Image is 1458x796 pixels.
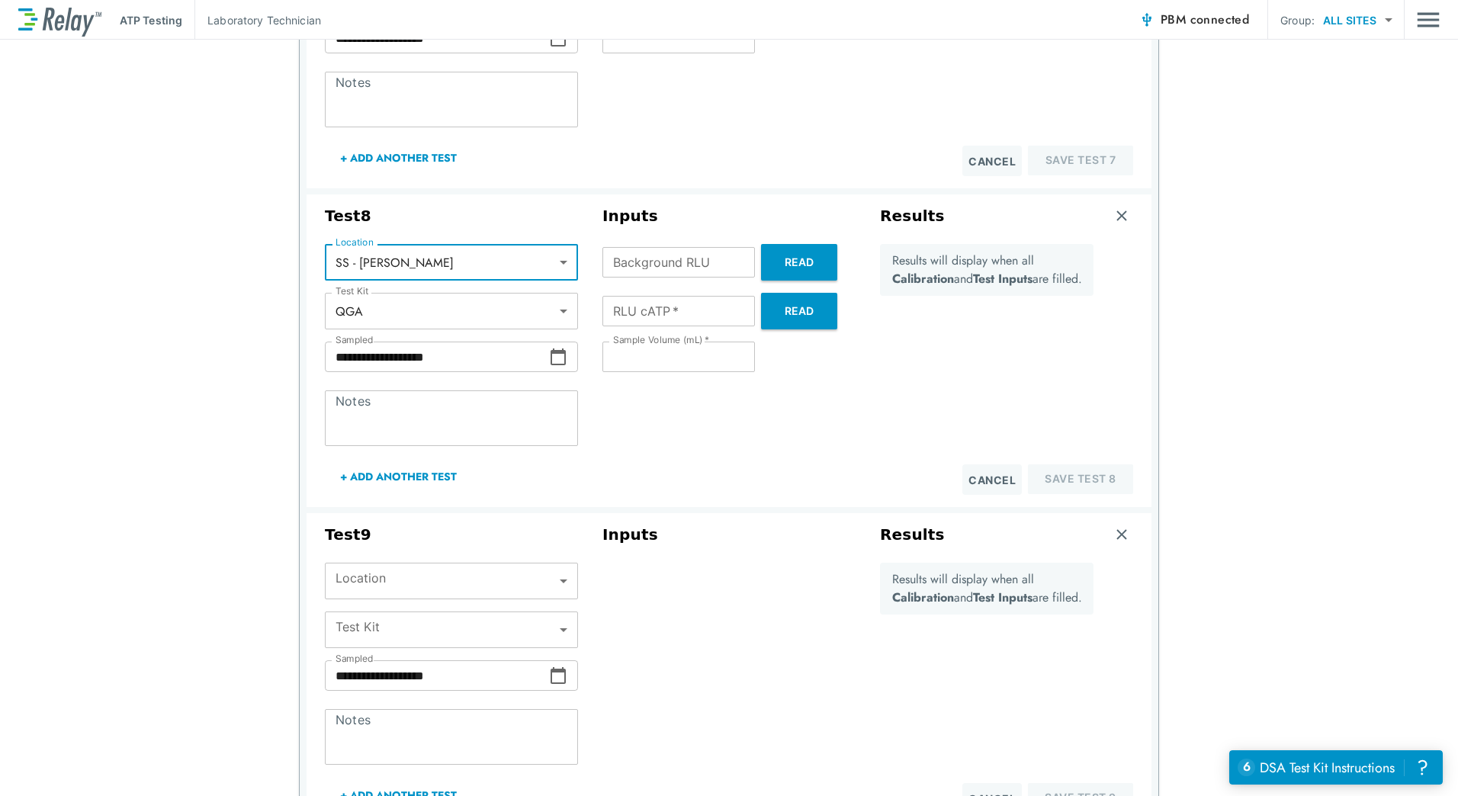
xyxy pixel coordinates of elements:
b: Test Inputs [973,589,1032,606]
input: Choose date, selected date is Oct 1, 2025 [325,342,549,372]
button: Cancel [962,146,1022,176]
p: Results will display when all and are filled. [892,570,1082,607]
button: PBM connected [1133,5,1255,35]
h3: Results [880,207,945,226]
h3: Inputs [602,525,856,544]
button: Read [761,244,837,281]
iframe: Resource center [1229,750,1443,785]
div: SS - [PERSON_NAME] [325,247,578,278]
h3: Test 8 [325,207,578,226]
button: Cancel [962,464,1022,495]
input: Choose date, selected date is Oct 1, 2025 [325,660,549,691]
span: PBM [1161,9,1249,30]
img: Connected Icon [1139,12,1155,27]
button: + Add Another Test [325,140,472,176]
span: connected [1190,11,1250,28]
p: Laboratory Technician [207,12,321,28]
img: Drawer Icon [1417,5,1440,34]
p: ATP Testing [120,12,182,28]
b: Calibration [892,270,954,287]
b: Calibration [892,589,954,606]
p: Group: [1280,12,1315,28]
p: Results will display when all and are filled. [892,252,1082,288]
h3: Inputs [602,207,856,226]
img: LuminUltra Relay [18,4,101,37]
div: QGA [325,296,578,326]
img: Remove [1114,208,1129,223]
h3: Results [880,525,945,544]
label: Location [336,237,374,248]
img: Remove [1114,527,1129,542]
label: Sample Volume (mL) [613,335,709,345]
label: Test Kit [336,286,369,297]
label: Sampled [336,653,374,664]
button: + Add Another Test [325,458,472,495]
button: Main menu [1417,5,1440,34]
b: Test Inputs [973,270,1032,287]
button: Read [761,293,837,329]
h3: Test 9 [325,525,578,544]
label: Sampled [336,335,374,345]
